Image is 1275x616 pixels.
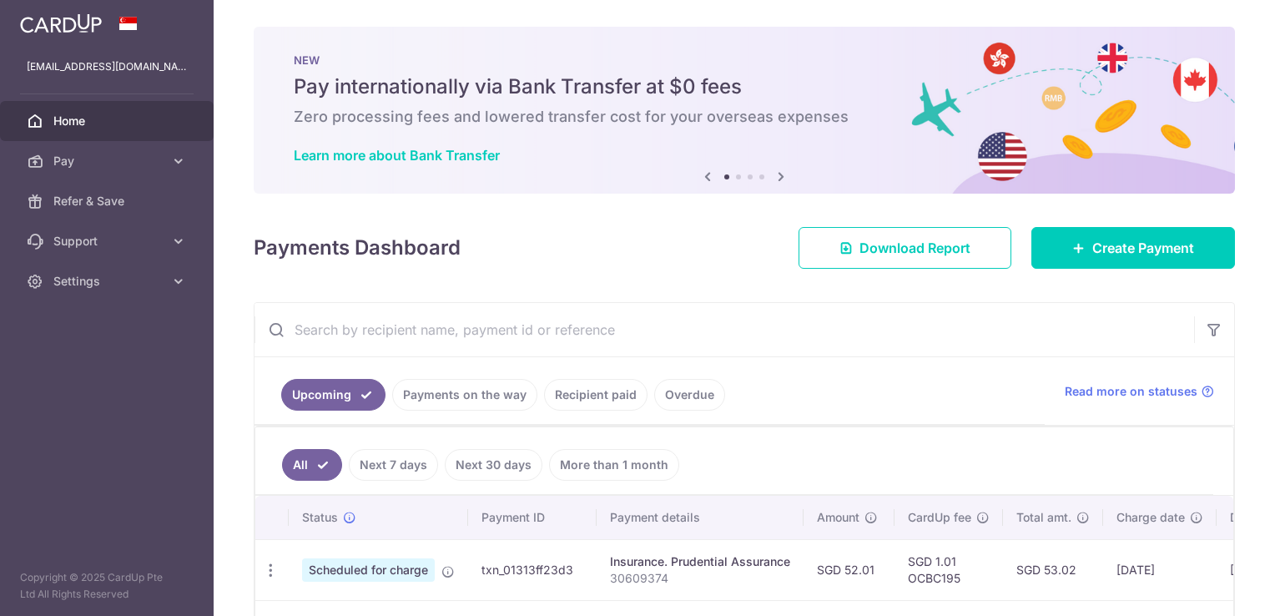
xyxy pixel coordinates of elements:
a: Create Payment [1031,227,1235,269]
span: CardUp fee [908,509,971,526]
td: SGD 53.02 [1003,539,1103,600]
a: Overdue [654,379,725,411]
a: Learn more about Bank Transfer [294,147,500,164]
a: Payments on the way [392,379,537,411]
span: Refer & Save [53,193,164,210]
a: Read more on statuses [1065,383,1214,400]
span: Create Payment [1092,238,1194,258]
th: Payment details [597,496,804,539]
img: Bank transfer banner [254,27,1235,194]
p: 30609374 [610,570,790,587]
h6: Zero processing fees and lowered transfer cost for your overseas expenses [294,107,1195,127]
img: CardUp [20,13,102,33]
a: All [282,449,342,481]
span: Scheduled for charge [302,558,435,582]
td: SGD 52.01 [804,539,895,600]
a: Next 30 days [445,449,542,481]
div: Insurance. Prudential Assurance [610,553,790,570]
td: [DATE] [1103,539,1217,600]
span: Support [53,233,164,250]
a: Upcoming [281,379,386,411]
h5: Pay internationally via Bank Transfer at $0 fees [294,73,1195,100]
span: Download Report [859,238,970,258]
span: Total amt. [1016,509,1071,526]
th: Payment ID [468,496,597,539]
span: Home [53,113,164,129]
span: Read more on statuses [1065,383,1197,400]
span: Amount [817,509,859,526]
span: Status [302,509,338,526]
a: More than 1 month [549,449,679,481]
p: NEW [294,53,1195,67]
input: Search by recipient name, payment id or reference [254,303,1194,356]
span: Pay [53,153,164,169]
p: [EMAIL_ADDRESS][DOMAIN_NAME] [27,58,187,75]
td: txn_01313ff23d3 [468,539,597,600]
a: Next 7 days [349,449,438,481]
a: Recipient paid [544,379,648,411]
h4: Payments Dashboard [254,233,461,263]
a: Download Report [799,227,1011,269]
td: SGD 1.01 OCBC195 [895,539,1003,600]
span: Charge date [1116,509,1185,526]
span: Settings [53,273,164,290]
